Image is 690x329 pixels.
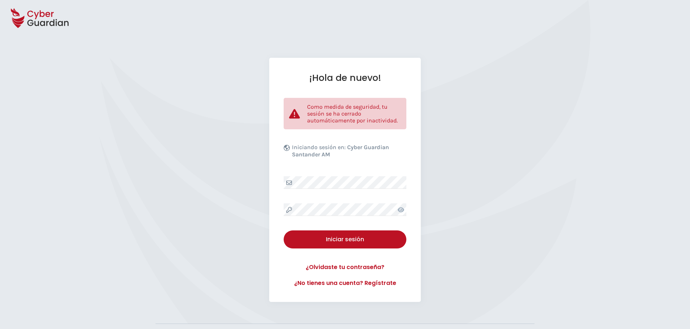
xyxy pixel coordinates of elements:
div: Iniciar sesión [289,235,401,244]
b: Cyber Guardian Santander AM [292,144,389,158]
p: Iniciando sesión en: [292,144,405,162]
p: Como medida de seguridad, tu sesión se ha cerrado automáticamente por inactividad. [307,103,401,124]
button: Iniciar sesión [284,230,406,248]
h1: ¡Hola de nuevo! [284,72,406,83]
a: ¿No tienes una cuenta? Regístrate [284,279,406,287]
a: ¿Olvidaste tu contraseña? [284,263,406,272]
